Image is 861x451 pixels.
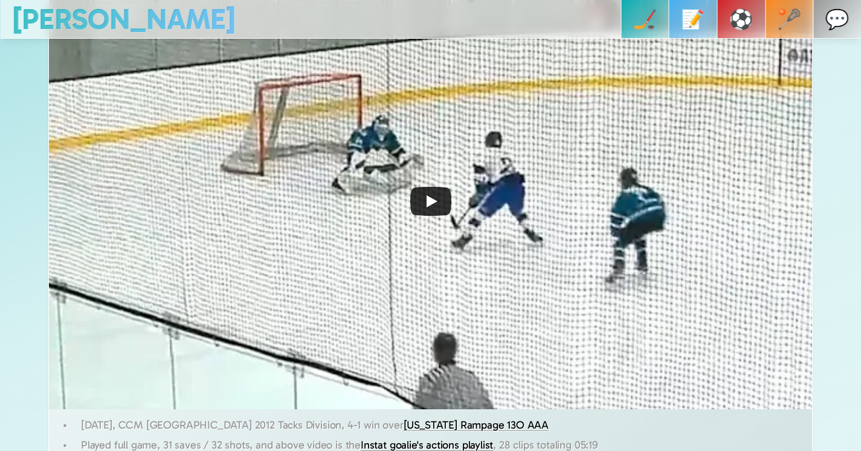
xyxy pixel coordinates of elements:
a: [US_STATE] Rampage 13O AAA [404,418,549,432]
a: Instat goalie's actions playlist [361,438,493,451]
button: Play [410,187,451,216]
p: [DATE], CCM [GEOGRAPHIC_DATA] 2012 Tacks Division, 4-1 win over [81,415,798,435]
a: [PERSON_NAME] [12,2,236,36]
